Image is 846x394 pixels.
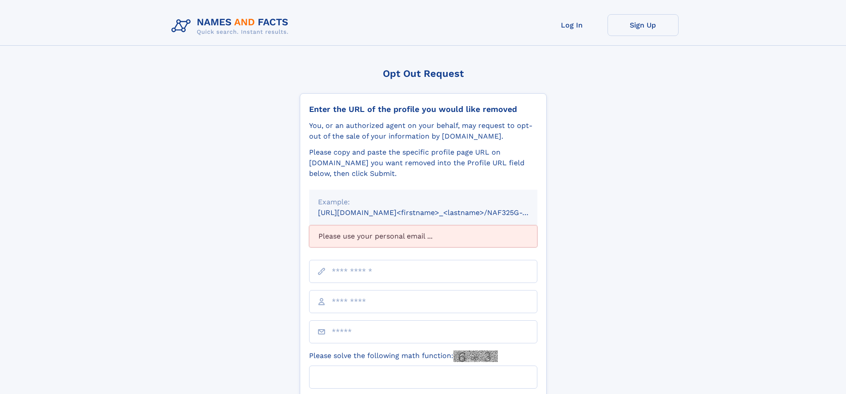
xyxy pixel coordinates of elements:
div: Opt Out Request [300,68,547,79]
div: Example: [318,197,528,207]
a: Sign Up [608,14,679,36]
div: Please use your personal email ... [309,225,537,247]
small: [URL][DOMAIN_NAME]<firstname>_<lastname>/NAF325G-xxxxxxxx [318,208,554,217]
img: Logo Names and Facts [168,14,296,38]
div: You, or an authorized agent on your behalf, may request to opt-out of the sale of your informatio... [309,120,537,142]
div: Please copy and paste the specific profile page URL on [DOMAIN_NAME] you want removed into the Pr... [309,147,537,179]
div: Enter the URL of the profile you would like removed [309,104,537,114]
a: Log In [536,14,608,36]
label: Please solve the following math function: [309,350,498,362]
